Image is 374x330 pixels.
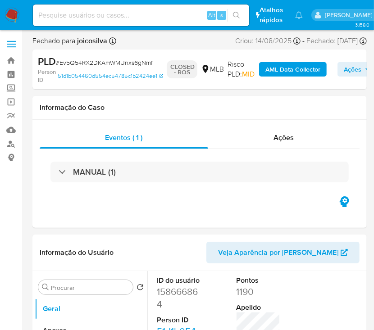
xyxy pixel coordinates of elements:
span: Ações [344,62,361,77]
button: Veja Aparência por [PERSON_NAME] [206,242,360,263]
button: Geral [35,298,147,320]
span: Fechado para [32,36,107,46]
input: Procurar [51,284,129,292]
div: Fechado: [DATE] [306,36,367,46]
span: - [302,36,305,46]
span: Veja Aparência por [PERSON_NAME] [218,242,338,263]
span: Eventos ( 1 ) [105,132,143,143]
span: Alt [208,11,215,19]
dt: Apelido [237,303,281,312]
button: search-icon [227,9,246,22]
dt: ID do usuário [157,276,201,285]
dd: 158666864 [157,285,201,311]
span: s [220,11,223,19]
a: 51d1b054460d554ec54785c1b2424ee1 [58,68,163,84]
b: AML Data Collector [265,62,320,77]
p: CLOSED - ROS [167,60,197,78]
button: Retornar ao pedido padrão [137,284,144,294]
dd: 1190 [237,285,281,298]
a: Notificações [295,11,303,19]
b: PLD [38,54,56,68]
span: Atalhos rápidos [260,5,287,24]
dt: Pontos [237,276,281,285]
button: AML Data Collector [259,62,327,77]
h1: Informação do Usuário [40,248,114,257]
div: MLB [201,64,224,74]
span: Risco PLD: [228,59,255,79]
div: Criou: 14/08/2025 [235,36,301,46]
div: MANUAL (1) [50,162,349,182]
button: Procurar [42,284,49,291]
span: # Ev5Q54RX2DKAmWMUnxs6gNmf [56,58,153,67]
b: joicosilva [75,36,107,46]
h3: MANUAL (1) [73,167,116,177]
dt: Person ID [157,315,201,325]
h1: Informação do Caso [40,103,360,112]
b: Person ID [38,68,56,84]
input: Pesquise usuários ou casos... [33,9,249,21]
span: Ações [274,132,294,143]
span: MID [242,69,255,79]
